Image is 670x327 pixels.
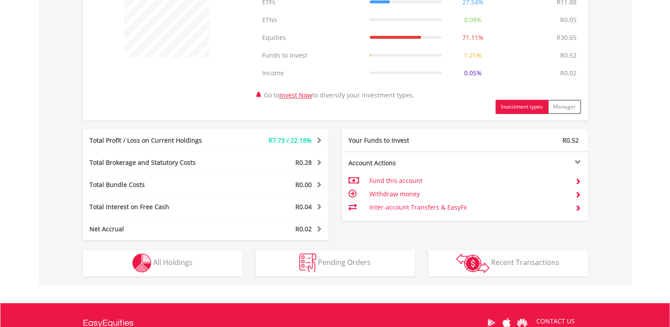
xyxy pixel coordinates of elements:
[342,136,465,145] div: Your Funds to Invest
[83,180,226,189] div: Total Bundle Costs
[369,187,568,201] td: Withdraw money
[446,64,500,82] td: 0.05%
[342,159,465,167] div: Account Actions
[83,158,226,167] div: Total Brokerage and Statutory Costs
[83,225,226,234] div: Net Accrual
[369,201,568,214] td: Inter-account Transfers & EasyFx
[132,253,151,272] img: holdings-wht.png
[446,29,500,47] td: 71.11%
[83,250,242,276] button: All Holdings
[299,253,316,272] img: pending_instructions-wht.png
[295,180,312,189] span: R0.00
[428,250,588,276] button: Recent Transactions
[153,257,193,267] span: All Holdings
[556,11,581,29] td: R0.05
[295,158,312,167] span: R0.28
[279,91,312,99] a: Invest Now
[562,136,579,144] span: R0.52
[496,100,548,114] button: Investment types
[268,136,312,144] span: R7.73 / 22.18%
[258,11,365,29] td: ETNs
[83,136,226,145] div: Total Profit / Loss on Current Holdings
[318,257,371,267] span: Pending Orders
[556,47,581,64] td: R0.52
[556,64,581,82] td: R0.02
[83,202,226,211] div: Total Interest on Free Cash
[295,202,312,211] span: R0.04
[552,29,581,47] td: R30.65
[456,253,489,273] img: transactions-zar-wht.png
[548,100,581,114] button: Manager
[258,64,365,82] td: Income
[491,257,559,267] span: Recent Transactions
[258,47,365,64] td: Funds to Invest
[256,250,415,276] button: Pending Orders
[446,47,500,64] td: 1.21%
[258,29,365,47] td: Equities
[446,11,500,29] td: 0.09%
[295,225,312,233] span: R0.02
[369,174,568,187] td: Fund this account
